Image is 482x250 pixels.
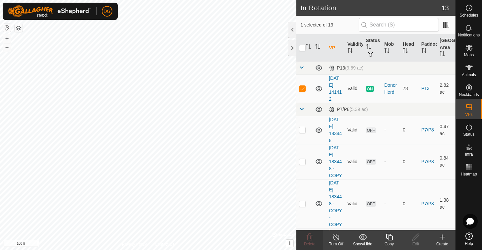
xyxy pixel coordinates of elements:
span: DG [104,8,111,15]
span: ON [366,86,374,92]
span: Animals [462,73,476,77]
a: Contact Us [155,241,174,247]
div: - [384,200,397,207]
div: - [384,158,397,165]
span: i [289,240,290,246]
div: P13 [329,65,363,71]
th: Status [363,34,382,62]
a: P7/P8 [421,127,434,132]
span: Neckbands [459,93,479,97]
td: 0 [400,144,419,179]
th: Validity [345,34,363,62]
button: – [3,43,11,51]
a: [DATE] 183448 - COPY [329,145,342,178]
a: [DATE] 183448 [329,117,342,143]
p-sorticon: Activate to sort [306,45,311,50]
a: P13 [421,86,430,91]
a: P7/P8 [421,201,434,206]
span: Delete [304,242,316,246]
h2: In Rotation [300,4,442,12]
span: (5.39 ac) [349,107,368,112]
span: Notifications [458,33,480,37]
div: Show/Hide [349,241,376,247]
div: Create [429,241,455,247]
a: Privacy Policy [122,241,147,247]
td: 0.84 ac [437,144,455,179]
div: Edit [402,241,429,247]
span: Mobs [464,53,474,57]
span: OFF [366,159,376,165]
span: Help [465,242,473,246]
td: 2.82 ac [437,75,455,103]
a: Help [456,230,482,248]
button: Map Layers [15,24,23,32]
th: Mob [382,34,400,62]
th: Head [400,34,419,62]
a: [DATE] 183448 - COPY - COPY [329,180,342,227]
p-sorticon: Activate to sort [366,45,371,50]
th: VP [326,34,345,62]
button: Reset Map [3,24,11,32]
td: Valid [345,116,363,144]
p-sorticon: Activate to sort [421,49,427,54]
span: Schedules [459,13,478,17]
span: Status [463,132,474,136]
a: [DATE] 141412 [329,75,342,102]
td: 1.38 ac [437,179,455,228]
td: 0 [400,179,419,228]
div: Copy [376,241,402,247]
div: P7/P8 [329,107,368,112]
p-sorticon: Activate to sort [403,49,408,54]
img: Gallagher Logo [8,5,91,17]
div: Turn Off [323,241,349,247]
span: 13 [442,3,449,13]
td: 0 [400,116,419,144]
p-sorticon: Activate to sort [347,49,353,54]
p-sorticon: Activate to sort [315,45,320,50]
th: [GEOGRAPHIC_DATA] Area [437,34,455,62]
td: Valid [345,179,363,228]
td: Valid [345,75,363,103]
p-sorticon: Activate to sort [384,49,390,54]
td: 0.47 ac [437,116,455,144]
button: + [3,35,11,43]
span: Heatmap [461,172,477,176]
span: OFF [366,127,376,133]
span: 1 selected of 13 [300,22,358,28]
span: (9.69 ac) [345,65,363,71]
td: Valid [345,144,363,179]
th: Paddock [419,34,437,62]
span: OFF [366,201,376,207]
td: 78 [400,75,419,103]
input: Search (S) [359,18,439,32]
div: Donor Herd [384,82,397,96]
div: - [384,126,397,133]
p-sorticon: Activate to sort [440,52,445,57]
a: P7/P8 [421,159,434,164]
button: i [286,240,293,247]
span: VPs [465,113,472,117]
span: Infra [465,152,473,156]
